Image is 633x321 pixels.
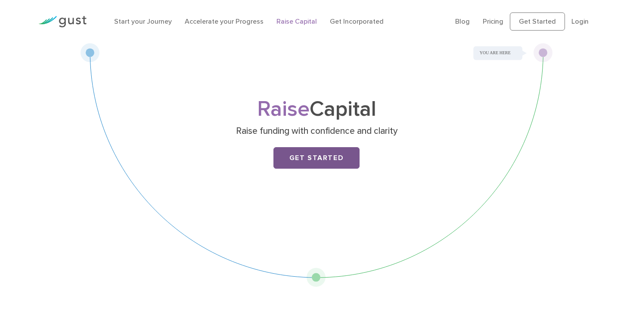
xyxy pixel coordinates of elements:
a: Get Incorporated [330,17,384,25]
a: Blog [455,17,470,25]
a: Login [571,17,589,25]
a: Accelerate your Progress [185,17,264,25]
a: Pricing [483,17,503,25]
a: Start your Journey [114,17,172,25]
span: Raise [257,96,310,122]
p: Raise funding with confidence and clarity [150,125,484,137]
a: Get Started [273,147,360,169]
a: Get Started [510,12,565,31]
h1: Capital [146,99,487,119]
a: Raise Capital [276,17,317,25]
img: Gust Logo [38,16,87,28]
